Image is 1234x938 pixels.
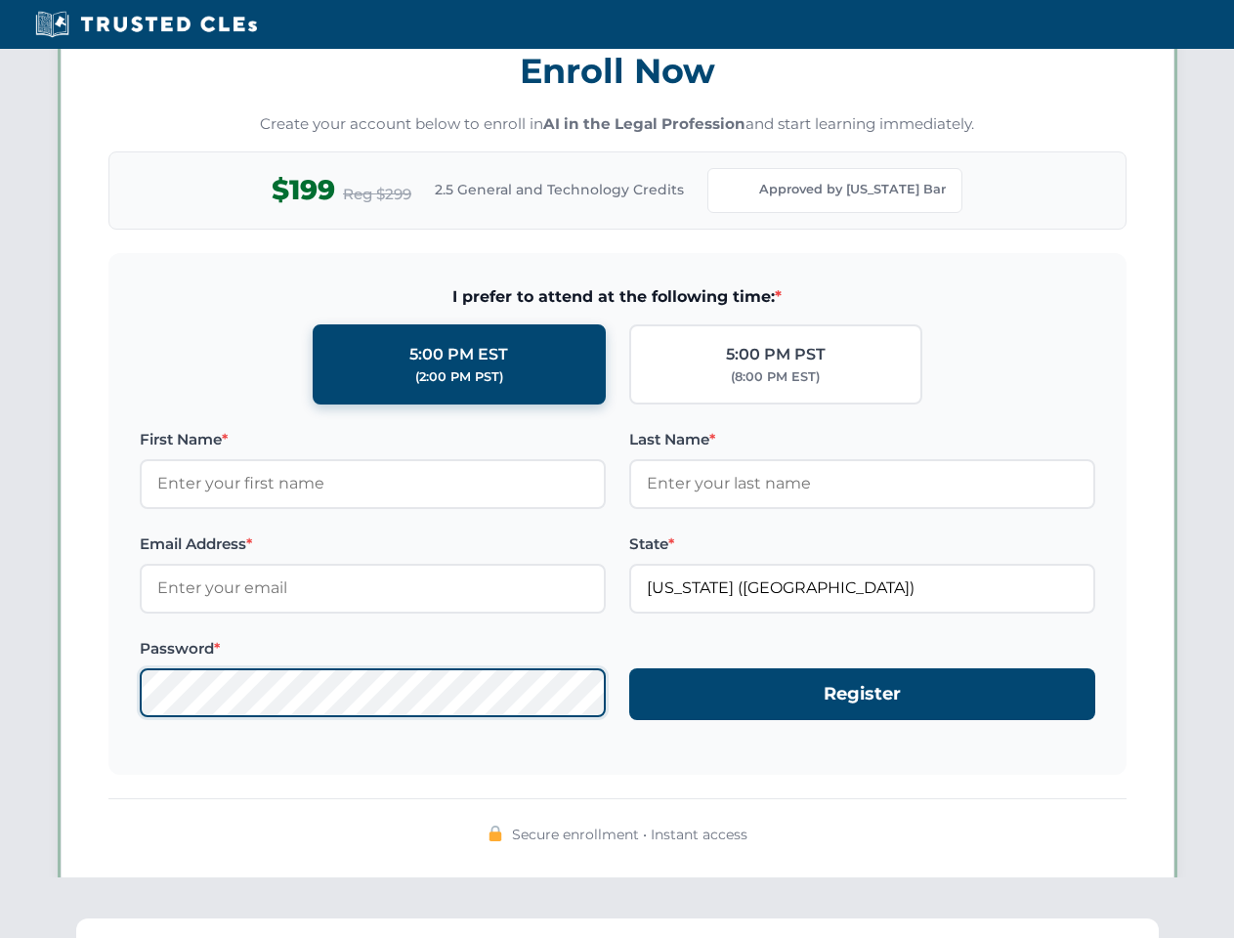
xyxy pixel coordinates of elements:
span: I prefer to attend at the following time: [140,284,1095,310]
span: $199 [272,168,335,212]
img: Florida Bar [724,177,751,204]
div: 5:00 PM EST [409,342,508,367]
div: (2:00 PM PST) [415,367,503,387]
input: Enter your first name [140,459,606,508]
span: 2.5 General and Technology Credits [435,179,684,200]
img: 🔒 [488,826,503,841]
h3: Enroll Now [108,40,1127,102]
span: Secure enrollment • Instant access [512,824,747,845]
img: Trusted CLEs [29,10,263,39]
input: Enter your last name [629,459,1095,508]
input: Florida (FL) [629,564,1095,613]
div: (8:00 PM EST) [731,367,820,387]
label: First Name [140,428,606,451]
strong: AI in the Legal Profession [543,114,745,133]
input: Enter your email [140,564,606,613]
span: Reg $299 [343,183,411,206]
span: Approved by [US_STATE] Bar [759,180,946,199]
label: Email Address [140,533,606,556]
p: Create your account below to enroll in and start learning immediately. [108,113,1127,136]
div: 5:00 PM PST [726,342,826,367]
label: State [629,533,1095,556]
label: Last Name [629,428,1095,451]
label: Password [140,637,606,661]
button: Register [629,668,1095,720]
